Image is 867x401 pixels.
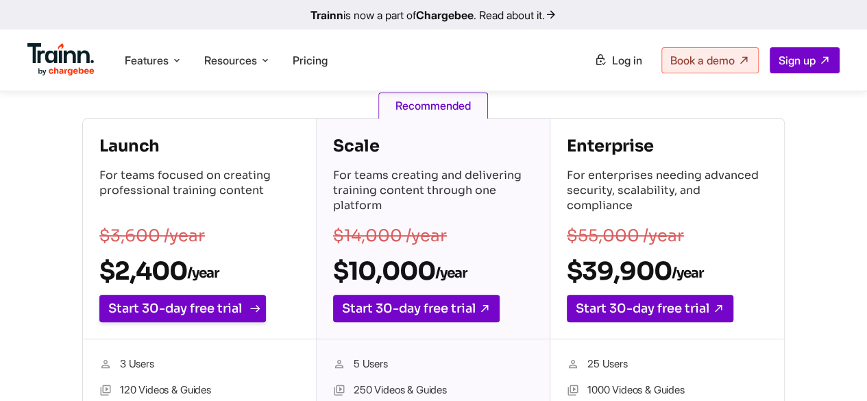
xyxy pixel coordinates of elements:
[333,295,500,322] a: Start 30-day free trial
[567,356,768,374] li: 25 Users
[333,356,533,374] li: 5 Users
[333,256,533,287] h2: $10,000
[798,335,867,401] iframe: Chat Widget
[770,47,840,73] a: Sign up
[567,256,768,287] h2: $39,900
[125,53,169,68] span: Features
[567,295,733,322] a: Start 30-day free trial
[293,53,328,67] a: Pricing
[204,53,257,68] span: Resources
[661,47,759,73] a: Book a demo
[378,93,488,119] span: Recommended
[612,53,642,67] span: Log in
[99,256,300,287] h2: $2,400
[567,382,768,400] li: 1000 Videos & Guides
[99,226,205,246] s: $3,600 /year
[333,382,533,400] li: 250 Videos & Guides
[99,168,300,216] p: For teams focused on creating professional training content
[333,226,447,246] s: $14,000 /year
[27,43,95,76] img: Trainn Logo
[798,335,867,401] div: Widget de chat
[99,295,266,322] a: Start 30-day free trial
[333,168,533,216] p: For teams creating and delivering training content through one platform
[567,135,768,157] h4: Enterprise
[333,135,533,157] h4: Scale
[99,382,300,400] li: 120 Videos & Guides
[567,226,684,246] s: $55,000 /year
[567,168,768,216] p: For enterprises needing advanced security, scalability, and compliance
[586,48,650,73] a: Log in
[310,8,343,22] b: Trainn
[187,265,219,282] sub: /year
[99,135,300,157] h4: Launch
[779,53,816,67] span: Sign up
[416,8,474,22] b: Chargebee
[670,53,735,67] span: Book a demo
[672,265,703,282] sub: /year
[435,265,467,282] sub: /year
[99,356,300,374] li: 3 Users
